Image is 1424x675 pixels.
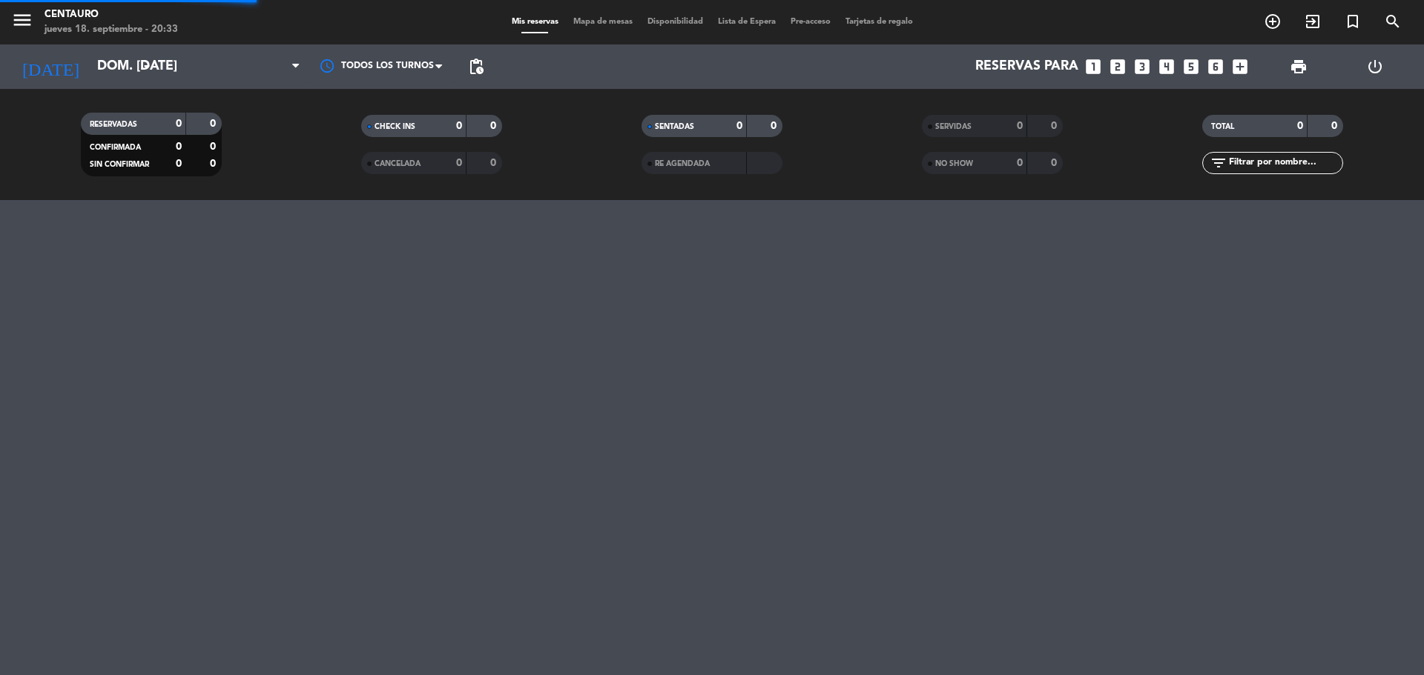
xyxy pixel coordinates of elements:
[1230,57,1250,76] i: add_box
[1227,155,1342,171] input: Filtrar por nombre...
[456,158,462,168] strong: 0
[176,119,182,129] strong: 0
[456,121,462,131] strong: 0
[504,18,566,26] span: Mis reservas
[566,18,640,26] span: Mapa de mesas
[1206,57,1225,76] i: looks_6
[736,121,742,131] strong: 0
[1017,121,1023,131] strong: 0
[1336,44,1413,89] div: LOG OUT
[1366,58,1384,76] i: power_settings_new
[375,160,421,167] span: CANCELADA
[655,123,694,130] span: SENTADAS
[11,9,33,36] button: menu
[1181,57,1201,76] i: looks_5
[375,123,415,130] span: CHECK INS
[44,7,178,22] div: Centauro
[210,159,219,169] strong: 0
[11,50,90,83] i: [DATE]
[11,9,33,31] i: menu
[783,18,838,26] span: Pre-acceso
[1157,57,1176,76] i: looks_4
[771,121,779,131] strong: 0
[90,121,137,128] span: RESERVADAS
[655,160,710,167] span: RE AGENDADA
[44,22,178,37] div: jueves 18. septiembre - 20:33
[490,121,499,131] strong: 0
[1264,13,1282,30] i: add_circle_outline
[1304,13,1322,30] i: exit_to_app
[90,161,149,168] span: SIN CONFIRMAR
[1210,154,1227,172] i: filter_list
[1051,121,1060,131] strong: 0
[1051,158,1060,168] strong: 0
[90,144,141,151] span: CONFIRMADA
[210,142,219,152] strong: 0
[490,158,499,168] strong: 0
[176,142,182,152] strong: 0
[1133,57,1152,76] i: looks_3
[1331,121,1340,131] strong: 0
[935,160,973,167] span: NO SHOW
[1290,58,1308,76] span: print
[176,159,182,169] strong: 0
[1108,57,1127,76] i: looks_two
[210,119,219,129] strong: 0
[1384,13,1402,30] i: search
[935,123,972,130] span: SERVIDAS
[975,59,1078,74] span: Reservas para
[711,18,783,26] span: Lista de Espera
[1297,121,1303,131] strong: 0
[1084,57,1103,76] i: looks_one
[640,18,711,26] span: Disponibilidad
[138,58,156,76] i: arrow_drop_down
[1344,13,1362,30] i: turned_in_not
[1211,123,1234,130] span: TOTAL
[1017,158,1023,168] strong: 0
[467,58,485,76] span: pending_actions
[838,18,920,26] span: Tarjetas de regalo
